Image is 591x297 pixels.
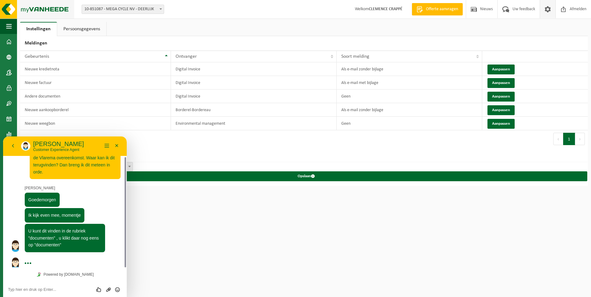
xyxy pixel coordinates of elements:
[563,133,575,145] button: 1
[369,7,402,11] strong: CLEMENCE CRAPPÉ
[337,103,483,117] td: Als e-mail zonder bijlage
[20,22,57,36] a: Instellingen
[110,150,119,156] button: Emoji invoeren
[171,62,337,76] td: Digital Invoice
[171,117,337,130] td: Environmental management
[91,150,119,156] div: Group of buttons
[101,150,110,156] button: Upload bestand
[20,76,171,90] td: Nieuwe factuur
[171,90,337,103] td: Digital Invoice
[20,90,171,103] td: Andere documenten
[25,54,49,59] span: Gebeurtenis
[341,54,369,59] span: Soort melding
[20,103,171,117] td: Nieuwe aankoopborderel
[337,90,483,103] td: Geen
[20,117,171,130] td: Nieuwe weegbon
[337,117,483,130] td: Geen
[337,76,483,90] td: Als e-mail met bijlage
[176,54,197,59] span: Ontvanger
[337,62,483,76] td: Als e-mail zonder bijlage
[487,78,515,88] button: Aanpassen
[23,133,67,144] div: 1 tot 5 van 5 resultaten
[171,103,337,117] td: Borderel-Bordereau
[20,148,588,162] h2: Label aanpassen
[171,76,337,90] td: Digital Invoice
[487,65,515,74] button: Aanpassen
[487,92,515,102] button: Aanpassen
[487,105,515,115] button: Aanpassen
[25,171,587,181] button: Opslaan
[424,6,460,12] span: Offerte aanvragen
[82,5,164,14] span: 10-851087 - MEGA CYCLE NV - DEERLIJK
[57,22,106,36] a: Persoonsgegevens
[20,62,171,76] td: Nieuwe kredietnota
[553,133,563,145] button: Previous
[3,136,127,297] iframe: chat widget
[91,150,101,156] div: Beoordeel deze chat
[20,36,588,51] h2: Meldingen
[412,3,463,15] a: Offerte aanvragen
[487,119,515,129] button: Aanpassen
[575,133,585,145] button: Next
